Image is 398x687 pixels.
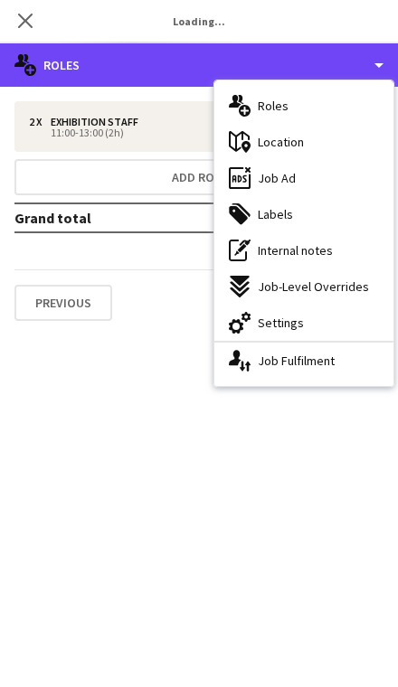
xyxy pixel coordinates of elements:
span: Job Ad [258,170,296,186]
button: Previous [14,285,112,321]
button: Add role [14,159,384,195]
span: Labels [258,206,293,222]
td: Grand total [14,203,284,232]
span: Internal notes [258,242,333,259]
span: Job-Level Overrides [258,278,369,295]
span: Settings [258,315,304,331]
div: Job Fulfilment [214,343,393,379]
span: Roles [258,98,289,114]
span: Location [258,134,304,150]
